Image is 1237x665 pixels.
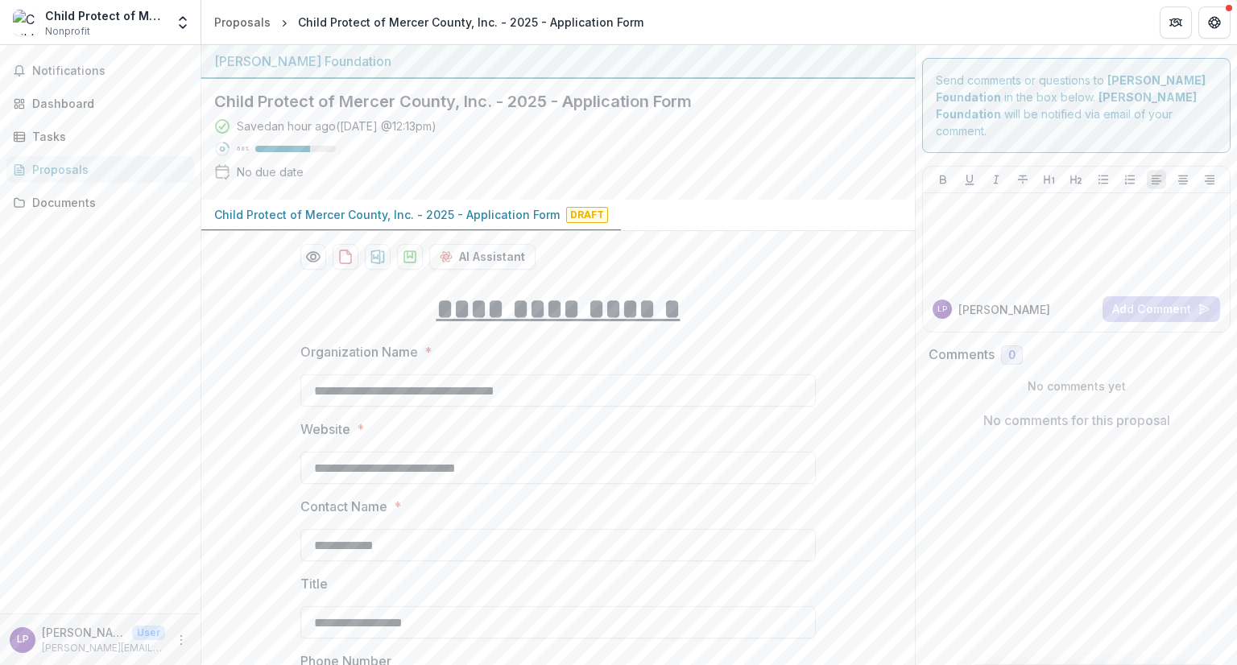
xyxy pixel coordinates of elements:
h2: Child Protect of Mercer County, Inc. - 2025 - Application Form [214,92,876,111]
img: Child Protect of Mercer County, Inc. [13,10,39,35]
p: Website [300,419,350,439]
div: Tasks [32,128,181,145]
span: Draft [566,207,608,223]
button: Underline [960,170,979,189]
p: 68 % [237,143,249,155]
button: download-proposal [333,244,358,270]
button: Open entity switcher [172,6,194,39]
div: Documents [32,194,181,211]
p: User [132,626,165,640]
p: Title [300,574,328,593]
button: Italicize [987,170,1006,189]
a: Proposals [208,10,277,34]
span: 0 [1008,349,1016,362]
button: Align Right [1200,170,1219,189]
a: Dashboard [6,90,194,117]
nav: breadcrumb [208,10,650,34]
div: Lindsay Pack [17,634,29,645]
p: [PERSON_NAME][EMAIL_ADDRESS][DOMAIN_NAME] [42,641,165,655]
span: Nonprofit [45,24,90,39]
div: Lindsay Pack [937,305,947,313]
button: Add Comment [1103,296,1220,322]
button: AI Assistant [429,244,536,270]
div: Saved an hour ago ( [DATE] @ 12:13pm ) [237,118,436,134]
div: Dashboard [32,95,181,112]
p: No comments yet [929,378,1224,394]
div: Send comments or questions to in the box below. will be notified via email of your comment. [922,58,1231,153]
button: download-proposal [397,244,423,270]
p: Organization Name [300,342,418,361]
button: Strike [1013,170,1032,189]
p: Contact Name [300,497,387,516]
a: Tasks [6,123,194,150]
p: [PERSON_NAME] [958,301,1050,318]
button: Align Left [1147,170,1166,189]
div: No due date [237,163,304,180]
button: Bold [933,170,953,189]
button: Preview 7a38c967-108d-4024-884a-3c8b42f42568-0.pdf [300,244,326,270]
div: [PERSON_NAME] Foundation [214,52,902,71]
span: Notifications [32,64,188,78]
p: No comments for this proposal [983,411,1170,430]
button: Heading 1 [1040,170,1059,189]
button: Ordered List [1120,170,1140,189]
button: Align Center [1173,170,1193,189]
button: Partners [1160,6,1192,39]
div: Child Protect of Mercer County, Inc. [45,7,165,24]
a: Documents [6,189,194,216]
button: More [172,630,191,650]
button: Get Help [1198,6,1231,39]
h2: Comments [929,347,995,362]
button: Bullet List [1094,170,1113,189]
p: [PERSON_NAME] [42,624,126,641]
button: download-proposal [365,244,391,270]
p: Child Protect of Mercer County, Inc. - 2025 - Application Form [214,206,560,223]
div: Child Protect of Mercer County, Inc. - 2025 - Application Form [298,14,643,31]
button: Heading 2 [1066,170,1086,189]
a: Proposals [6,156,194,183]
div: Proposals [32,161,181,178]
div: Proposals [214,14,271,31]
button: Notifications [6,58,194,84]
